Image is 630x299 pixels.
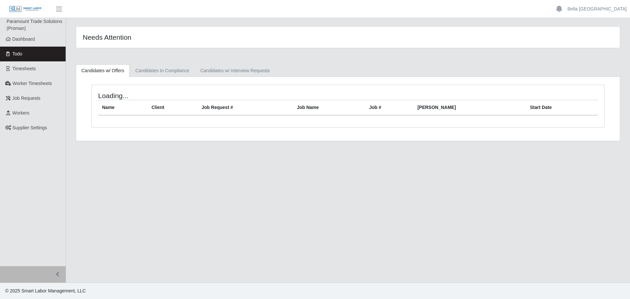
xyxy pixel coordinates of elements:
span: Todo [12,51,22,56]
th: Name [98,100,148,116]
h4: Needs Attention [83,33,298,41]
th: Job Name [293,100,366,116]
th: [PERSON_NAME] [413,100,526,116]
h4: Loading... [98,92,301,100]
img: SLM Logo [9,6,42,13]
a: Candidates w/ Offers [76,64,130,77]
th: Start Date [526,100,598,116]
a: Candidates w/ Interview Requests [195,64,276,77]
span: © 2025 Smart Labor Management, LLC [5,288,86,293]
span: Workers [12,110,30,116]
span: Supplier Settings [12,125,47,130]
span: Worker Timesheets [12,81,52,86]
span: Paramount Trade Solutions (Proman) [7,19,62,31]
th: Job Request # [198,100,293,116]
span: Timesheets [12,66,36,71]
span: Job Requests [12,96,41,101]
span: Dashboard [12,36,35,42]
th: Client [148,100,198,116]
a: Bella [GEOGRAPHIC_DATA] [567,6,627,12]
th: Job # [365,100,413,116]
a: Candidates In Compliance [130,64,195,77]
